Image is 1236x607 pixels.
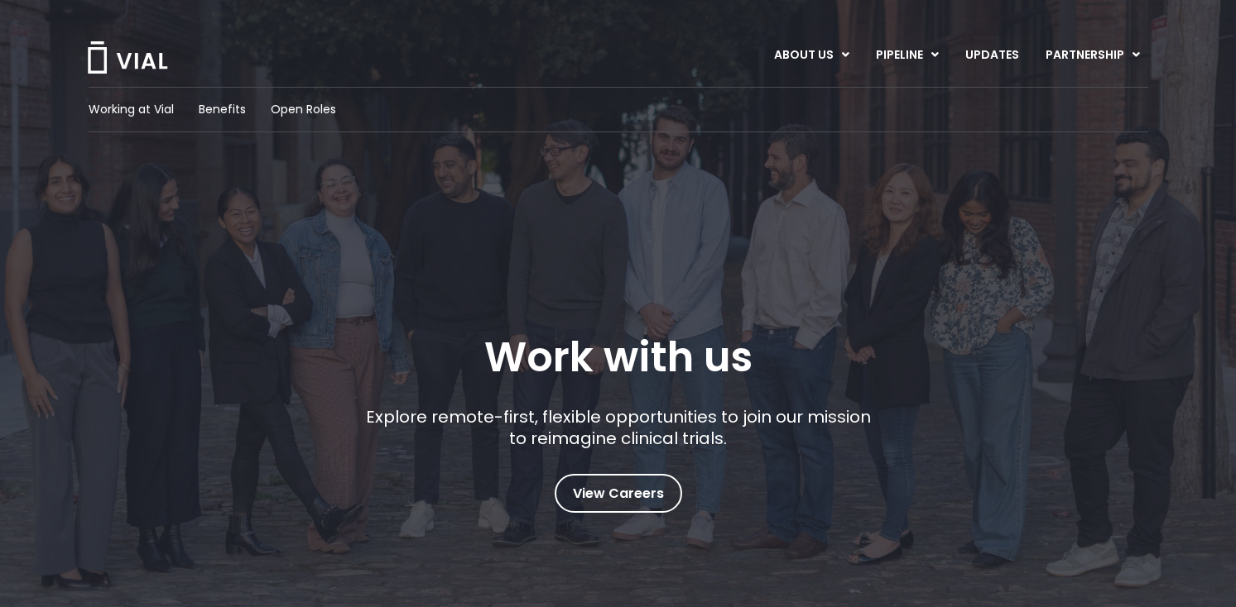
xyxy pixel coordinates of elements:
p: Explore remote-first, flexible opportunities to join our mission to reimagine clinical trials. [359,406,877,449]
h1: Work with us [484,333,753,381]
a: PARTNERSHIPMenu Toggle [1032,41,1153,69]
a: PIPELINEMenu Toggle [863,41,951,69]
a: Benefits [199,101,246,118]
a: Working at Vial [89,101,174,118]
span: View Careers [573,483,664,504]
a: ABOUT USMenu Toggle [761,41,862,69]
a: UPDATES [952,41,1032,69]
a: Open Roles [271,101,336,118]
img: Vial Logo [86,41,169,74]
a: View Careers [555,474,682,513]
